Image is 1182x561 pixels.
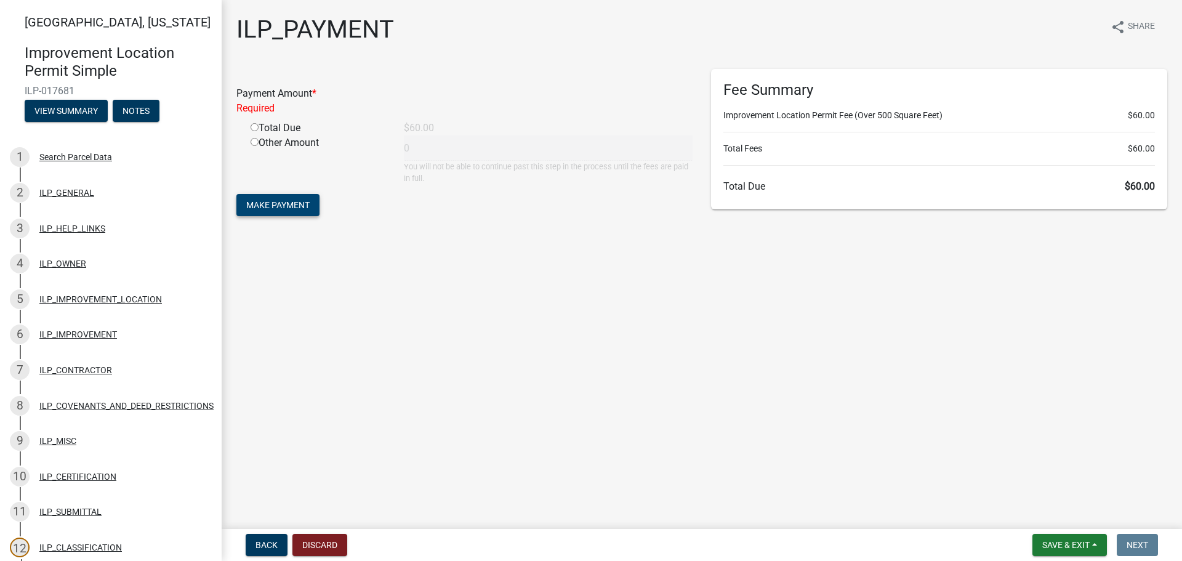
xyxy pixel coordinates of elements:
[113,107,159,116] wm-modal-confirm: Notes
[39,295,162,304] div: ILP_IMPROVEMENT_LOCATION
[292,534,347,556] button: Discard
[723,109,1155,122] li: Improvement Location Permit Fee (Over 500 Square Feet)
[10,467,30,486] div: 10
[10,502,30,522] div: 11
[723,142,1155,155] li: Total Fees
[39,259,86,268] div: ILP_OWNER
[246,200,310,210] span: Make Payment
[39,472,116,481] div: ILP_CERTIFICATION
[1111,20,1125,34] i: share
[1117,534,1158,556] button: Next
[10,147,30,167] div: 1
[39,543,122,552] div: ILP_CLASSIFICATION
[25,44,212,80] h4: Improvement Location Permit Simple
[241,121,395,135] div: Total Due
[236,101,693,116] div: Required
[236,15,394,44] h1: ILP_PAYMENT
[39,402,214,410] div: ILP_COVENANTS_AND_DEED_RESTRICTIONS
[10,431,30,451] div: 9
[39,188,94,197] div: ILP_GENERAL
[246,534,287,556] button: Back
[113,100,159,122] button: Notes
[10,254,30,273] div: 4
[25,85,197,97] span: ILP-017681
[1125,180,1155,192] span: $60.00
[25,100,108,122] button: View Summary
[10,219,30,238] div: 3
[241,135,395,184] div: Other Amount
[227,86,702,116] div: Payment Amount
[10,538,30,557] div: 12
[10,325,30,344] div: 6
[255,540,278,550] span: Back
[723,81,1155,99] h6: Fee Summary
[39,507,102,516] div: ILP_SUBMITTAL
[39,330,117,339] div: ILP_IMPROVEMENT
[39,224,105,233] div: ILP_HELP_LINKS
[723,180,1155,192] h6: Total Due
[1127,540,1148,550] span: Next
[1128,142,1155,155] span: $60.00
[25,15,211,30] span: [GEOGRAPHIC_DATA], [US_STATE]
[1128,20,1155,34] span: Share
[10,360,30,380] div: 7
[10,289,30,309] div: 5
[39,366,112,374] div: ILP_CONTRACTOR
[39,437,76,445] div: ILP_MISC
[236,194,320,216] button: Make Payment
[39,153,112,161] div: Search Parcel Data
[1042,540,1090,550] span: Save & Exit
[10,396,30,416] div: 8
[1032,534,1107,556] button: Save & Exit
[10,183,30,203] div: 2
[1101,15,1165,39] button: shareShare
[1128,109,1155,122] span: $60.00
[25,107,108,116] wm-modal-confirm: Summary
